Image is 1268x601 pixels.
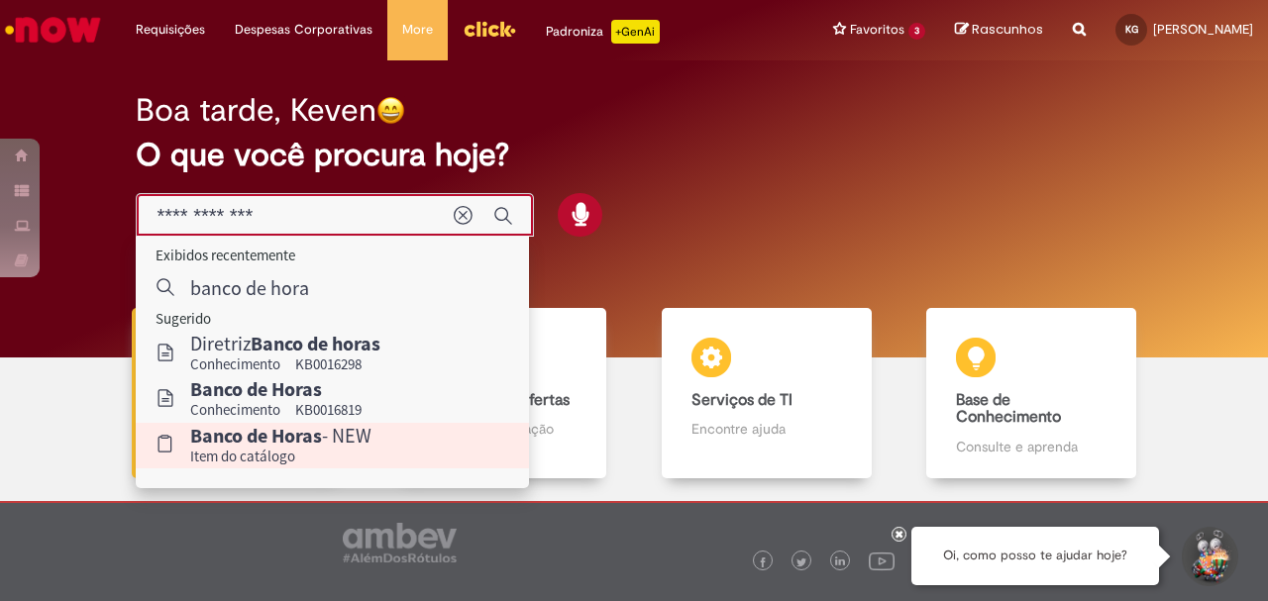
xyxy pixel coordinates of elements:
[908,23,925,40] span: 3
[1153,21,1253,38] span: [PERSON_NAME]
[955,21,1043,40] a: Rascunhos
[235,20,372,40] span: Despesas Corporativas
[899,308,1165,479] a: Base de Conhecimento Consulte e aprenda
[869,548,895,573] img: logo_footer_youtube.png
[911,527,1159,585] div: Oi, como posso te ajudar hoje?
[546,20,660,44] div: Padroniza
[343,523,457,562] img: logo_footer_ambev_rotulo_gray.png
[376,96,405,125] img: happy-face.png
[136,138,1131,172] h2: O que você procura hoje?
[104,308,370,479] a: Tirar dúvidas Tirar dúvidas com Lupi Assist e Gen Ai
[972,20,1043,39] span: Rascunhos
[835,556,845,568] img: logo_footer_linkedin.png
[2,10,104,50] img: ServiceNow
[463,14,516,44] img: click_logo_yellow_360x200.png
[956,437,1107,456] p: Consulte e aprenda
[1125,23,1138,36] span: KG
[956,390,1061,428] b: Base de Conhecimento
[691,390,792,410] b: Serviços de TI
[136,20,205,40] span: Requisições
[691,419,842,439] p: Encontre ajuda
[634,308,899,479] a: Serviços de TI Encontre ajuda
[796,557,806,567] img: logo_footer_twitter.png
[611,20,660,44] p: +GenAi
[850,20,904,40] span: Favoritos
[402,20,433,40] span: More
[136,93,376,128] h2: Boa tarde, Keven
[1179,527,1238,586] button: Iniciar Conversa de Suporte
[758,557,768,567] img: logo_footer_facebook.png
